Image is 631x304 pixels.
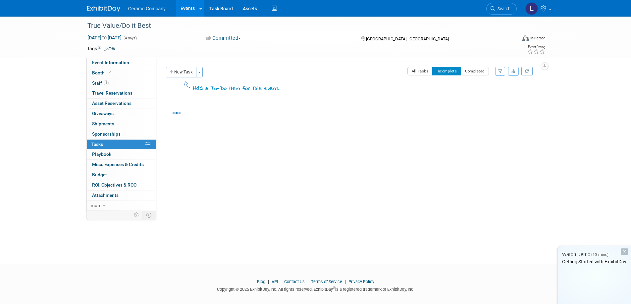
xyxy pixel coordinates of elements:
i: Booth reservation complete [108,71,111,74]
span: Booth [92,70,112,75]
sup: ® [333,286,335,290]
td: Toggle Event Tabs [142,211,156,219]
a: Blog [257,279,265,284]
a: Booth [87,68,156,78]
a: ROI, Objectives & ROO [87,180,156,190]
span: (4 days) [123,36,137,40]
span: ROI, Objectives & ROO [92,182,136,188]
span: 1 [104,80,109,85]
img: Format-Inperson.png [522,35,529,41]
a: Event Information [87,58,156,68]
img: ExhibitDay [87,6,120,12]
span: | [279,279,283,284]
span: | [266,279,271,284]
span: [DATE] [DATE] [87,35,122,41]
span: more [91,203,101,208]
span: Travel Reservations [92,90,132,96]
a: Attachments [87,191,156,200]
span: | [343,279,347,284]
span: Playbook [92,152,111,157]
span: Shipments [92,121,114,126]
a: Shipments [87,119,156,129]
div: Event Format [478,34,546,44]
a: Sponsorships [87,129,156,139]
button: Incomplete [432,67,461,75]
a: Travel Reservations [87,88,156,98]
a: Tasks [87,140,156,150]
a: Budget [87,170,156,180]
div: Add a To-Do item for this event. [193,85,280,93]
button: New Task [166,67,196,77]
img: loading... [173,112,181,114]
a: Giveaways [87,109,156,119]
a: Contact Us [284,279,305,284]
div: Getting Started with ExhibitDay [557,258,631,265]
div: True Value/Do it Best [85,20,507,32]
div: Event Rating [527,45,545,49]
a: API [272,279,278,284]
span: Sponsorships [92,131,121,137]
span: Giveaways [92,111,114,116]
span: Event Information [92,60,129,65]
span: Attachments [92,193,119,198]
span: Tasks [91,142,103,147]
a: Staff1 [87,78,156,88]
span: Search [495,6,510,11]
a: Asset Reservations [87,99,156,109]
span: Misc. Expenses & Credits [92,162,144,167]
span: Ceramo Company [128,6,166,11]
a: Misc. Expenses & Credits [87,160,156,170]
button: Completed [461,67,489,75]
div: In-Person [530,36,546,41]
a: more [87,201,156,211]
td: Tags [87,45,115,52]
a: Search [486,3,517,15]
span: to [101,35,108,40]
span: (13 mins) [591,252,608,257]
span: [GEOGRAPHIC_DATA], [GEOGRAPHIC_DATA] [366,36,449,41]
a: Terms of Service [311,279,342,284]
td: Personalize Event Tab Strip [131,211,142,219]
img: Lakius Mccoy [525,2,538,15]
div: Dismiss [621,248,628,255]
span: Staff [92,80,109,86]
span: Asset Reservations [92,101,131,106]
a: Playbook [87,150,156,159]
span: Budget [92,172,107,177]
button: All Tasks [407,67,433,75]
button: Committed [204,35,243,42]
a: Edit [104,47,115,51]
a: Privacy Policy [348,279,374,284]
div: Watch Demo [557,251,631,258]
span: | [306,279,310,284]
a: Refresh [521,67,533,75]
